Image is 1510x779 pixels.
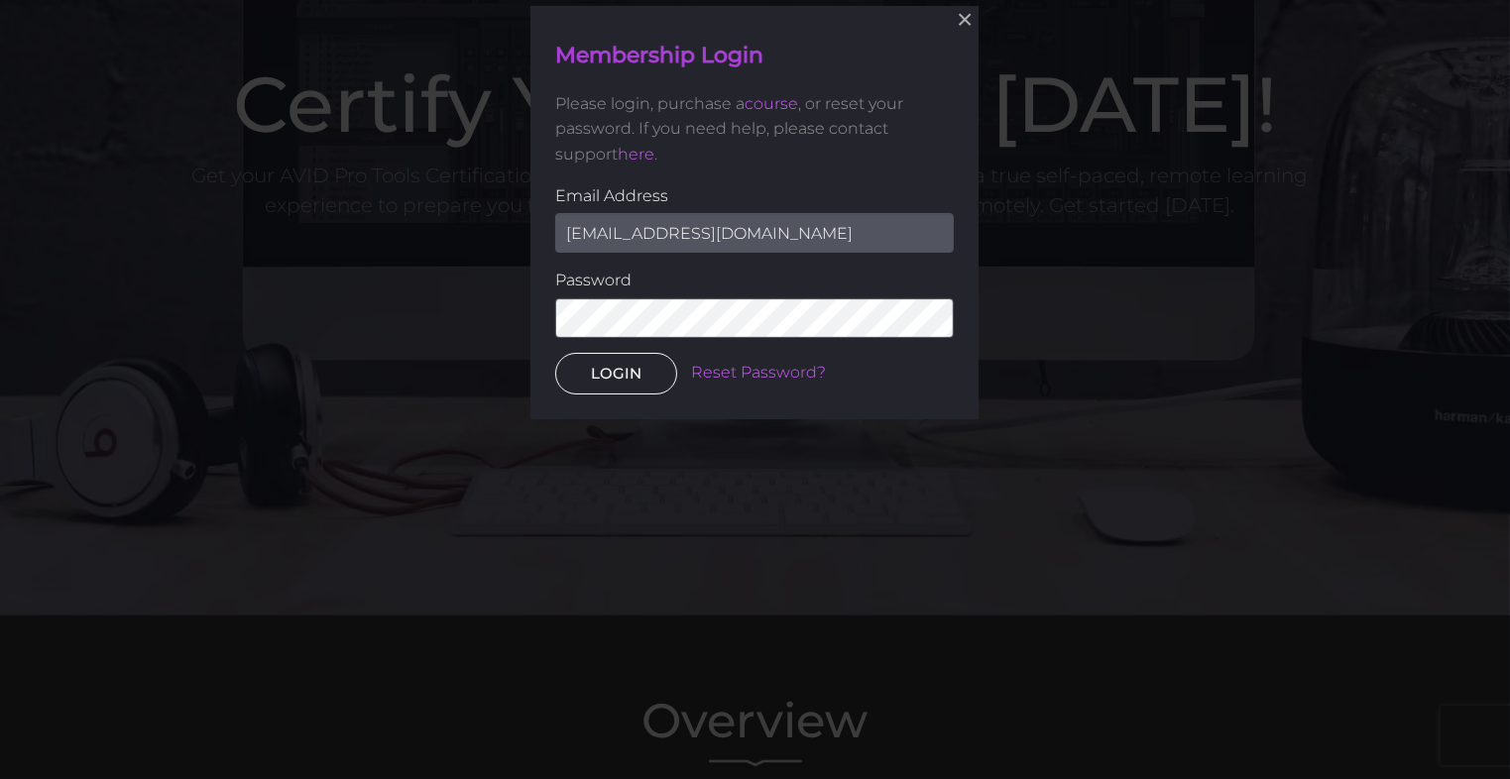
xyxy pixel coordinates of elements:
button: LOGIN [555,352,677,393]
a: course [745,93,798,112]
a: Reset Password? [691,363,826,382]
a: here [618,145,654,164]
h4: Membership Login [555,41,954,71]
label: Email Address [555,182,954,208]
label: Password [555,268,954,293]
p: Please login, purchase a , or reset your password. If you need help, please contact support . [555,90,954,167]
